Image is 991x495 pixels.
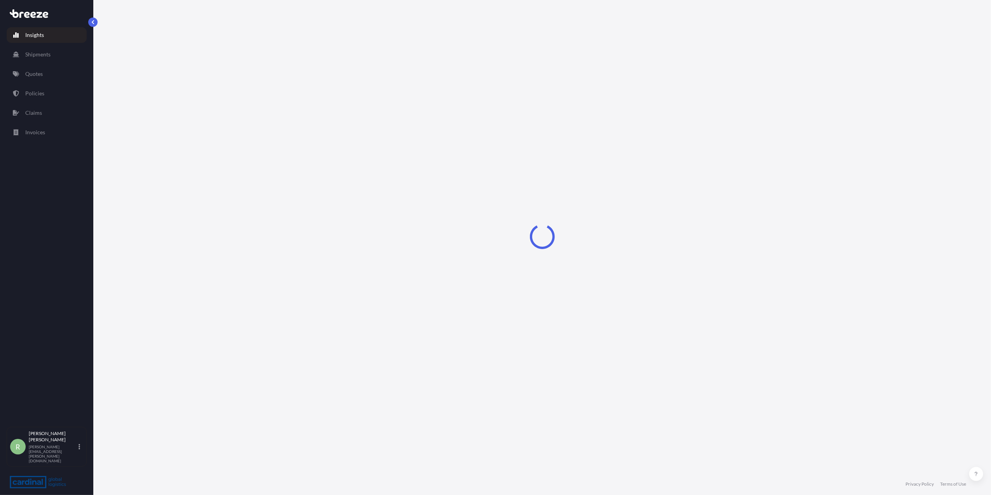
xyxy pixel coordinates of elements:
[29,430,77,443] p: [PERSON_NAME] [PERSON_NAME]
[940,481,966,487] a: Terms of Use
[29,444,77,463] p: [PERSON_NAME][EMAIL_ADDRESS][PERSON_NAME][DOMAIN_NAME]
[25,128,45,136] p: Invoices
[7,27,87,43] a: Insights
[7,47,87,62] a: Shipments
[905,481,934,487] a: Privacy Policy
[25,70,43,78] p: Quotes
[16,443,20,451] span: R
[7,125,87,140] a: Invoices
[7,66,87,82] a: Quotes
[7,105,87,121] a: Claims
[10,476,66,488] img: organization-logo
[25,31,44,39] p: Insights
[25,90,44,97] p: Policies
[7,86,87,101] a: Policies
[25,109,42,117] p: Claims
[25,51,51,58] p: Shipments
